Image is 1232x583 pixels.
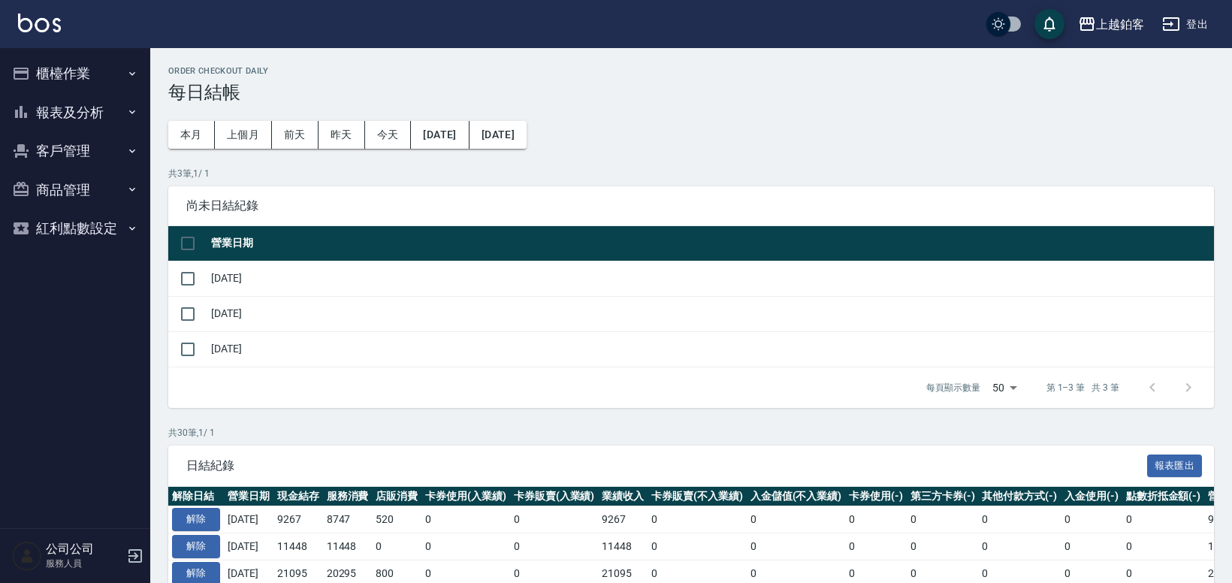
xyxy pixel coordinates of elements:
td: [DATE] [224,506,273,533]
td: 0 [1061,533,1122,560]
button: 昨天 [319,121,365,149]
td: 0 [1122,506,1205,533]
th: 點數折抵金額(-) [1122,487,1205,506]
td: 0 [978,506,1061,533]
th: 現金結存 [273,487,323,506]
td: 9267 [598,506,648,533]
button: 上個月 [215,121,272,149]
td: 0 [845,506,907,533]
th: 入金儲值(不入業績) [747,487,846,506]
p: 共 3 筆, 1 / 1 [168,167,1214,180]
td: 0 [421,506,510,533]
img: Logo [18,14,61,32]
th: 卡券販賣(入業績) [510,487,599,506]
button: 解除 [172,508,220,531]
th: 卡券販賣(不入業績) [648,487,747,506]
th: 營業日期 [224,487,273,506]
button: 前天 [272,121,319,149]
span: 尚未日結紀錄 [186,198,1196,213]
td: 11448 [273,533,323,560]
button: 報表匯出 [1147,455,1203,478]
td: [DATE] [224,533,273,560]
button: [DATE] [411,121,469,149]
td: 0 [907,506,979,533]
div: 50 [986,367,1022,408]
button: 解除 [172,535,220,558]
td: 0 [978,533,1061,560]
h5: 公司公司 [46,542,122,557]
button: [DATE] [470,121,527,149]
td: 0 [845,533,907,560]
td: 0 [907,533,979,560]
th: 業績收入 [598,487,648,506]
td: [DATE] [207,261,1214,296]
th: 第三方卡券(-) [907,487,979,506]
a: 報表匯出 [1147,458,1203,472]
td: [DATE] [207,296,1214,331]
td: 11448 [323,533,373,560]
img: Person [12,541,42,571]
button: 本月 [168,121,215,149]
td: 0 [510,506,599,533]
td: 0 [510,533,599,560]
td: 0 [1061,506,1122,533]
button: 上越鉑客 [1072,9,1150,40]
div: 上越鉑客 [1096,15,1144,34]
th: 營業日期 [207,226,1214,261]
th: 店販消費 [372,487,421,506]
button: save [1034,9,1064,39]
th: 服務消費 [323,487,373,506]
td: 520 [372,506,421,533]
td: 0 [1122,533,1205,560]
td: [DATE] [207,331,1214,367]
button: 登出 [1156,11,1214,38]
td: 0 [747,506,846,533]
h3: 每日結帳 [168,82,1214,103]
td: 8747 [323,506,373,533]
h2: Order checkout daily [168,66,1214,76]
td: 0 [421,533,510,560]
p: 每頁顯示數量 [926,381,980,394]
th: 解除日結 [168,487,224,506]
td: 0 [648,533,747,560]
button: 今天 [365,121,412,149]
button: 客戶管理 [6,131,144,171]
p: 第 1–3 筆 共 3 筆 [1046,381,1119,394]
button: 櫃檯作業 [6,54,144,93]
th: 卡券使用(-) [845,487,907,506]
td: 9267 [273,506,323,533]
button: 商品管理 [6,171,144,210]
th: 入金使用(-) [1061,487,1122,506]
button: 報表及分析 [6,93,144,132]
p: 共 30 筆, 1 / 1 [168,426,1214,440]
button: 紅利點數設定 [6,209,144,248]
th: 其他付款方式(-) [978,487,1061,506]
p: 服務人員 [46,557,122,570]
td: 0 [372,533,421,560]
td: 0 [648,506,747,533]
td: 0 [747,533,846,560]
td: 11448 [598,533,648,560]
th: 卡券使用(入業績) [421,487,510,506]
span: 日結紀錄 [186,458,1147,473]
